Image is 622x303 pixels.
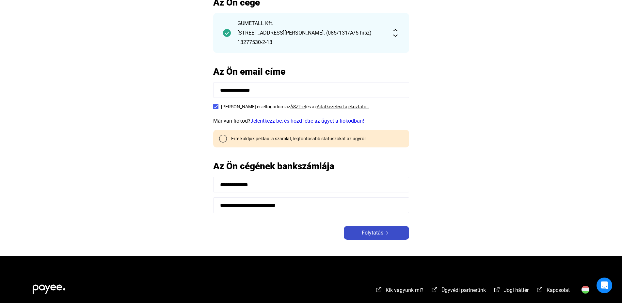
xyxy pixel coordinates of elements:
a: external-link-whiteÜgyvédi partnerünk [431,288,486,294]
div: Erre küldjük például a számlát, legfontosabb státuszokat az ügyről. [226,135,367,142]
span: Kik vagyunk mi? [386,287,423,293]
a: external-link-whiteKik vagyunk mi? [375,288,423,294]
a: external-link-whiteKapcsolat [536,288,570,294]
div: 13277530-2-13 [237,38,385,46]
img: checkmark-darker-green-circle [223,29,231,37]
div: [STREET_ADDRESS][PERSON_NAME]. (085/131/A/5 hrsz) [237,29,385,37]
a: Adatkezelési tájékoztatót. [317,104,369,109]
span: és az [306,104,317,109]
h2: Az Ön cégének bankszámlája [213,160,409,172]
span: [PERSON_NAME] és elfogadom az [221,104,290,109]
img: external-link-white [536,286,544,293]
span: Folytatás [362,229,383,237]
div: GUMETALL Kft. [237,20,385,27]
img: info-grey-outline [219,135,227,143]
span: Jogi háttér [504,287,529,293]
a: external-link-whiteJogi háttér [493,288,529,294]
img: external-link-white [431,286,439,293]
div: Már van fiókod? [213,117,409,125]
img: expand [391,29,399,37]
img: white-payee-white-dot.svg [33,281,65,294]
span: Kapcsolat [547,287,570,293]
h2: Az Ön email címe [213,66,409,77]
span: Ügyvédi partnerünk [441,287,486,293]
div: Open Intercom Messenger [597,278,612,293]
img: HU.svg [582,286,589,294]
a: ÁSZF-et [290,104,306,109]
img: arrow-right-white [383,231,391,235]
img: external-link-white [375,286,383,293]
a: Jelentkezz be, és hozd létre az ügyet a fiókodban! [250,118,364,124]
button: Folytatásarrow-right-white [344,226,409,240]
img: external-link-white [493,286,501,293]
